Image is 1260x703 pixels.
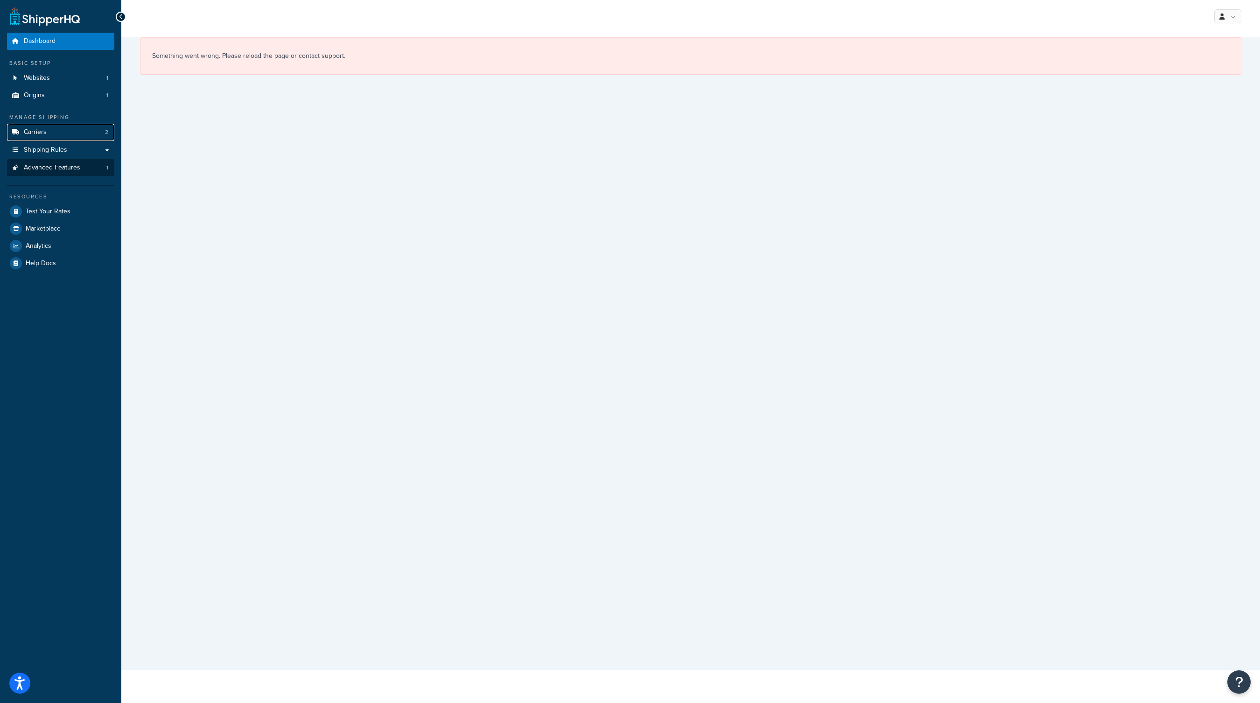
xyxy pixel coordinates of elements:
span: Websites [24,74,50,82]
a: Carriers2 [7,124,114,141]
span: Dashboard [24,37,56,45]
span: Test Your Rates [26,208,70,216]
span: Origins [24,91,45,99]
span: Shipping Rules [24,146,67,154]
span: Advanced Features [24,164,80,172]
span: 1 [106,91,108,99]
span: Marketplace [26,225,61,233]
a: Origins1 [7,87,114,104]
span: Carriers [24,128,47,136]
span: 1 [106,74,108,82]
a: Analytics [7,238,114,254]
div: Manage Shipping [7,113,114,121]
li: Carriers [7,124,114,141]
div: Basic Setup [7,59,114,67]
span: 2 [105,128,108,136]
span: 1 [106,164,108,172]
a: Marketplace [7,220,114,237]
li: Websites [7,70,114,87]
a: Test Your Rates [7,203,114,220]
a: Help Docs [7,255,114,272]
a: Dashboard [7,33,114,50]
li: Origins [7,87,114,104]
a: Websites1 [7,70,114,87]
span: Help Docs [26,260,56,267]
a: Shipping Rules [7,141,114,159]
button: Open Resource Center [1227,670,1251,694]
span: Analytics [26,242,51,250]
li: Advanced Features [7,159,114,176]
div: Something went wrong. Please reload the page or contact support. [140,37,1241,75]
a: Advanced Features1 [7,159,114,176]
div: Resources [7,193,114,201]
